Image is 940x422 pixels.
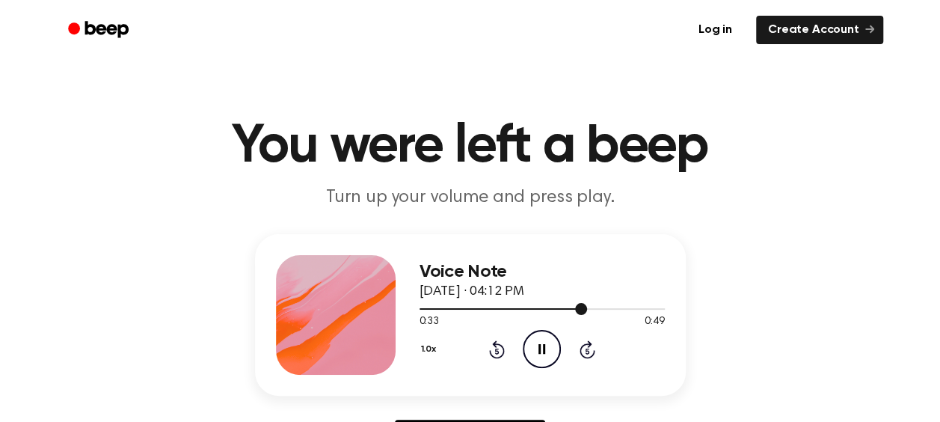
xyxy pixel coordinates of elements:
span: 0:33 [420,314,439,330]
a: Log in [684,13,747,47]
p: Turn up your volume and press play. [183,186,758,210]
a: Create Account [756,16,883,44]
a: Beep [58,16,142,45]
button: 1.0x [420,337,442,362]
span: 0:49 [645,314,664,330]
h1: You were left a beep [87,120,853,174]
h3: Voice Note [420,262,665,282]
span: [DATE] · 04:12 PM [420,285,524,299]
